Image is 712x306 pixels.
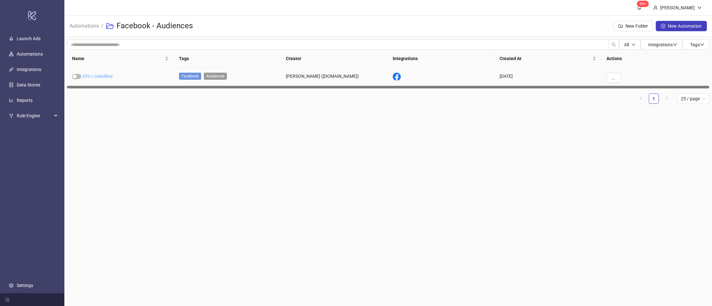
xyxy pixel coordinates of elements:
[72,55,164,62] span: Name
[637,1,649,7] sup: 429
[661,94,672,104] li: Next Page
[673,42,677,47] span: down
[636,94,646,104] li: Previous Page
[179,73,201,80] span: Facebook
[612,75,615,80] span: ...
[649,94,659,104] li: 1
[665,96,669,100] span: right
[17,67,41,72] a: Integrations
[601,50,709,67] th: Actions
[9,113,14,118] span: fork
[174,50,281,67] th: Tags
[388,50,494,67] th: Integrations
[700,42,704,47] span: down
[618,24,623,28] span: folder-add
[68,22,100,29] a: Automations
[648,42,677,47] span: Integrations
[494,50,601,67] th: Created At
[624,42,629,47] span: All
[494,67,601,88] div: [DATE]
[661,24,665,28] span: plus-circle
[639,96,643,100] span: left
[17,283,33,288] a: Settings
[101,16,104,36] li: /
[668,23,702,29] span: New Automation
[681,94,706,104] span: 25 / page
[500,55,591,62] span: Created At
[17,98,33,103] a: Reports
[613,21,653,31] button: New Folder
[606,73,621,83] button: ...
[5,297,10,302] span: menu-fold
[637,5,642,10] span: bell
[17,51,43,57] a: Automations
[106,22,114,30] span: folder-open
[612,42,616,47] span: search
[656,21,707,31] button: New Automation
[17,82,40,87] a: Data Stores
[632,43,635,47] span: down
[661,94,672,104] button: right
[697,5,702,10] span: down
[204,73,227,80] span: Audiences
[67,50,174,67] th: Name
[658,4,697,11] div: [PERSON_NAME]
[636,94,646,104] button: left
[619,40,641,50] button: Alldown
[641,40,682,50] button: Integrationsdown
[82,74,113,79] a: 20% Lookalikes
[281,50,388,67] th: Creator
[117,21,193,31] h3: Facebook - Audiences
[281,67,388,88] div: [PERSON_NAME] ([DOMAIN_NAME])
[17,109,52,122] span: Rule Engine
[653,5,658,10] span: user
[17,36,41,41] a: Launch Ads
[677,94,709,104] div: Page Size
[625,23,648,29] span: New Folder
[690,42,704,47] span: Tags
[649,94,659,104] a: 1
[682,40,709,50] button: Tagsdown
